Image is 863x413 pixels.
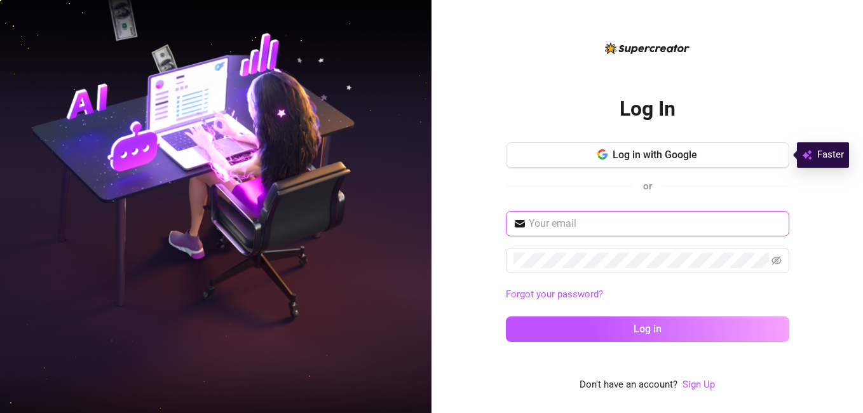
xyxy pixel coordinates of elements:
span: Don't have an account? [580,377,677,393]
img: logo-BBDzfeDw.svg [605,43,690,54]
button: Log in [506,316,789,342]
a: Forgot your password? [506,288,603,300]
a: Sign Up [683,379,715,390]
h2: Log In [620,96,676,122]
span: Log in [634,323,662,335]
span: or [643,180,652,192]
a: Sign Up [683,377,715,393]
button: Log in with Google [506,142,789,168]
input: Your email [529,216,782,231]
span: Log in with Google [613,149,697,161]
span: eye-invisible [771,255,782,266]
a: Forgot your password? [506,287,789,302]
